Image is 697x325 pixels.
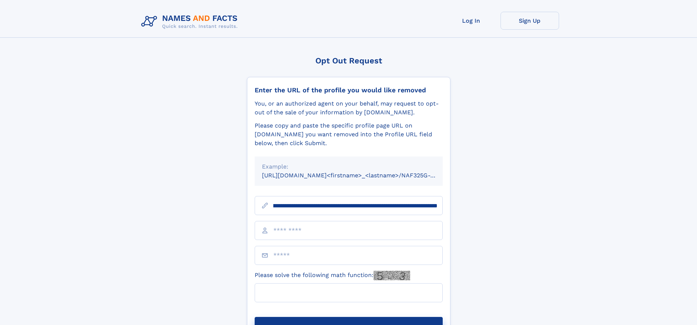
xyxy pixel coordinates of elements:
[138,12,244,32] img: Logo Names and Facts
[255,86,443,94] div: Enter the URL of the profile you would like removed
[255,271,410,280] label: Please solve the following math function:
[262,172,457,179] small: [URL][DOMAIN_NAME]<firstname>_<lastname>/NAF325G-xxxxxxxx
[262,162,435,171] div: Example:
[247,56,450,65] div: Opt Out Request
[442,12,501,30] a: Log In
[255,99,443,117] div: You, or an authorized agent on your behalf, may request to opt-out of the sale of your informatio...
[501,12,559,30] a: Sign Up
[255,121,443,148] div: Please copy and paste the specific profile page URL on [DOMAIN_NAME] you want removed into the Pr...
